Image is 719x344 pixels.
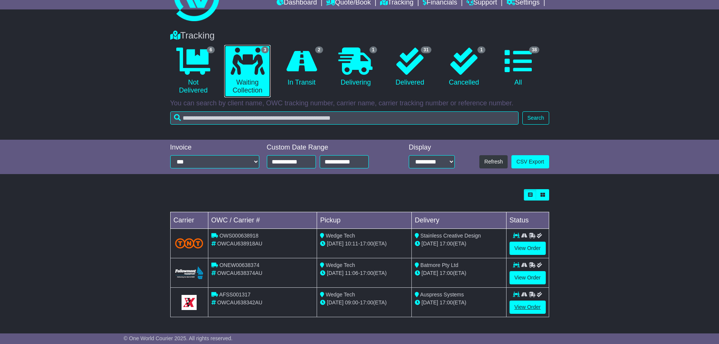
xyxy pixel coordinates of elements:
span: OWCAU638918AU [217,241,262,247]
div: Invoice [170,143,259,152]
span: OWCAU638374AU [217,270,262,276]
td: Status [506,212,549,229]
a: 1 Cancelled [441,45,487,89]
td: OWC / Carrier # [208,212,317,229]
div: - (ETA) [320,269,408,277]
span: AFSS001317 [219,292,251,298]
span: 2 [315,46,323,53]
a: View Order [510,271,546,284]
a: View Order [510,242,546,255]
span: OWS000638918 [219,233,259,239]
span: [DATE] [422,299,438,305]
span: Stainless Creative Design [420,233,481,239]
img: GetCarrierServiceLogo [182,295,197,310]
div: - (ETA) [320,299,408,307]
span: 17:00 [360,241,373,247]
span: OWCAU638342AU [217,299,262,305]
span: ONEW00638374 [219,262,259,268]
span: 09:00 [345,299,358,305]
span: [DATE] [327,299,343,305]
img: TNT_Domestic.png [175,238,203,248]
div: (ETA) [415,240,503,248]
p: You can search by client name, OWC tracking number, carrier name, carrier tracking number or refe... [170,99,549,108]
a: 38 All [495,45,541,89]
button: Refresh [479,155,508,168]
a: 1 Delivering [333,45,379,89]
span: [DATE] [327,270,343,276]
td: Pickup [317,212,412,229]
span: 17:00 [440,241,453,247]
span: 17:00 [360,270,373,276]
a: View Order [510,301,546,314]
a: 6 Not Delivered [170,45,217,97]
a: 3 Waiting Collection [224,45,271,97]
td: Delivery [411,212,506,229]
span: Batmore Pty Ltd [420,262,458,268]
span: Auspress Systems [420,292,464,298]
span: [DATE] [327,241,343,247]
span: [DATE] [422,270,438,276]
span: 6 [207,46,215,53]
span: Wedge Tech [326,233,355,239]
div: (ETA) [415,299,503,307]
span: 31 [421,46,431,53]
div: Custom Date Range [267,143,388,152]
img: Followmont_Transport.png [175,267,203,279]
span: 3 [261,46,269,53]
span: 1 [477,46,485,53]
span: Wedge Tech [326,292,355,298]
span: 11:06 [345,270,358,276]
div: - (ETA) [320,240,408,248]
button: Search [522,111,549,125]
span: 17:00 [440,299,453,305]
span: [DATE] [422,241,438,247]
div: Display [409,143,455,152]
span: 10:11 [345,241,358,247]
span: 17:00 [360,299,373,305]
td: Carrier [170,212,208,229]
a: 2 In Transit [278,45,325,89]
span: © One World Courier 2025. All rights reserved. [124,335,233,341]
span: 1 [370,46,377,53]
span: 17:00 [440,270,453,276]
span: 38 [529,46,539,53]
a: 31 Delivered [386,45,433,89]
div: (ETA) [415,269,503,277]
a: CSV Export [511,155,549,168]
span: Wedge Tech [326,262,355,268]
div: Tracking [166,30,553,41]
